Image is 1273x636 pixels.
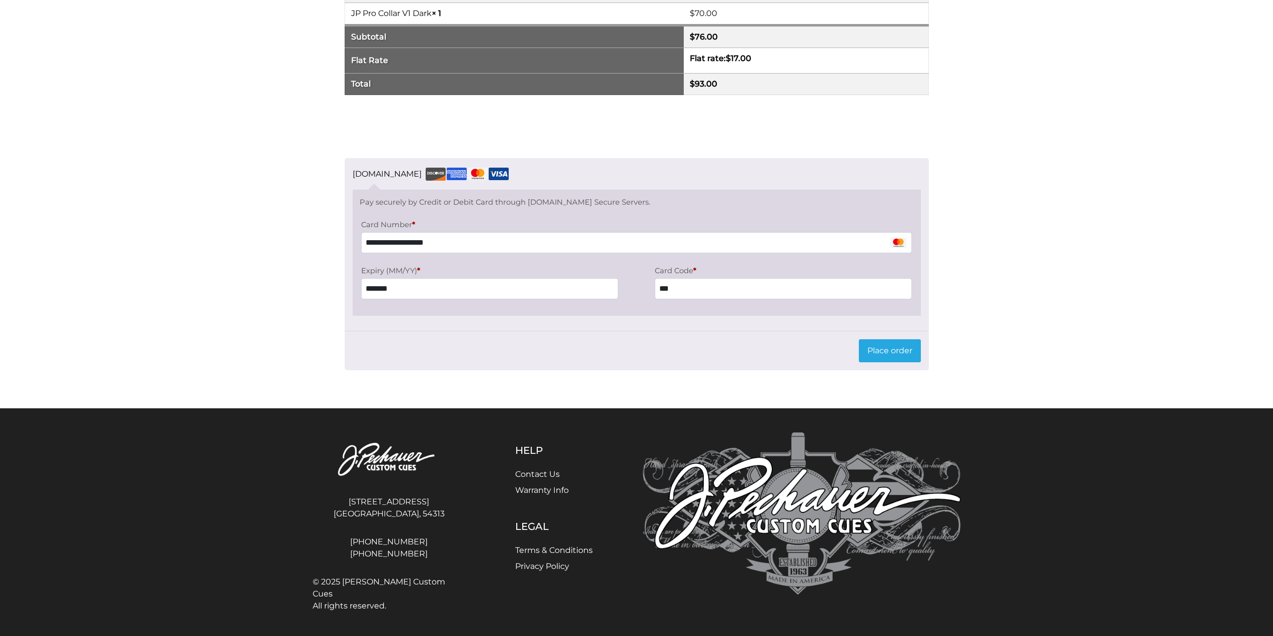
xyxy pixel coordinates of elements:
[447,168,467,180] img: amex
[489,168,509,180] img: visa
[726,54,751,63] bdi: 17.00
[345,3,684,26] td: JP Pro Collar V1 Dark
[515,520,593,532] h5: Legal
[313,548,466,560] a: [PHONE_NUMBER]
[515,469,560,479] a: Contact Us
[432,9,441,18] strong: × 1
[690,9,717,18] bdi: 70.00
[690,79,695,89] span: $
[345,26,684,48] th: Subtotal
[468,168,488,180] img: mastercard
[515,485,569,495] a: Warranty Info
[426,168,446,181] img: discover
[859,339,921,362] button: Place order
[313,492,466,524] address: [STREET_ADDRESS] [GEOGRAPHIC_DATA], 54313
[515,444,593,456] h5: Help
[690,32,695,42] span: $
[360,197,913,208] p: Pay securely by Credit or Debit Card through [DOMAIN_NAME] Secure Servers.
[690,9,695,18] span: $
[643,432,961,595] img: Pechauer Custom Cues
[726,54,731,63] span: $
[361,264,618,278] label: Expiry (MM/YY)
[353,166,509,182] label: [DOMAIN_NAME]
[313,432,466,488] img: Pechauer Custom Cues
[515,561,569,571] a: Privacy Policy
[313,576,466,612] span: © 2025 [PERSON_NAME] Custom Cues All rights reserved.
[345,48,684,74] th: Flat Rate
[345,74,684,95] th: Total
[655,264,912,278] label: Card Code
[690,79,717,89] bdi: 93.00
[361,218,912,232] label: Card Number
[690,32,718,42] bdi: 76.00
[515,545,593,555] a: Terms & Conditions
[690,54,751,63] label: Flat rate:
[345,107,497,146] iframe: reCAPTCHA
[313,536,466,548] a: [PHONE_NUMBER]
